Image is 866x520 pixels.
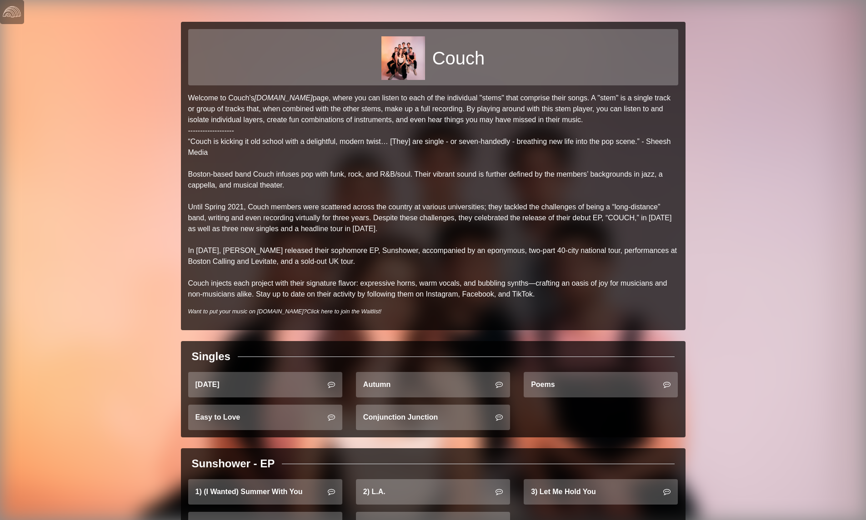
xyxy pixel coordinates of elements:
a: 1) (I Wanted) Summer With You [188,479,342,505]
p: Welcome to Couch's page, where you can listen to each of the individual "stems" that comprise the... [188,93,678,300]
a: Easy to Love [188,405,342,430]
img: logo-white-4c48a5e4bebecaebe01ca5a9d34031cfd3d4ef9ae749242e8c4bf12ef99f53e8.png [3,3,21,21]
a: 2) L.A. [356,479,510,505]
div: Sunshower - EP [192,456,275,472]
a: [DATE] [188,372,342,397]
img: 0b9ba5677a9dcdb81f0e6bf23345a38f5e1a363bb4420db7fe2df4c5b995abe8.jpg [381,36,425,80]
i: Want to put your music on [DOMAIN_NAME]? [188,308,382,315]
div: Singles [192,348,230,365]
a: Click here to join the Waitlist! [307,308,381,315]
a: 3) Let Me Hold You [524,479,678,505]
h1: Couch [432,47,485,69]
a: [DOMAIN_NAME] [254,94,312,102]
a: Poems [524,372,678,397]
a: Conjunction Junction [356,405,510,430]
a: Autumn [356,372,510,397]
